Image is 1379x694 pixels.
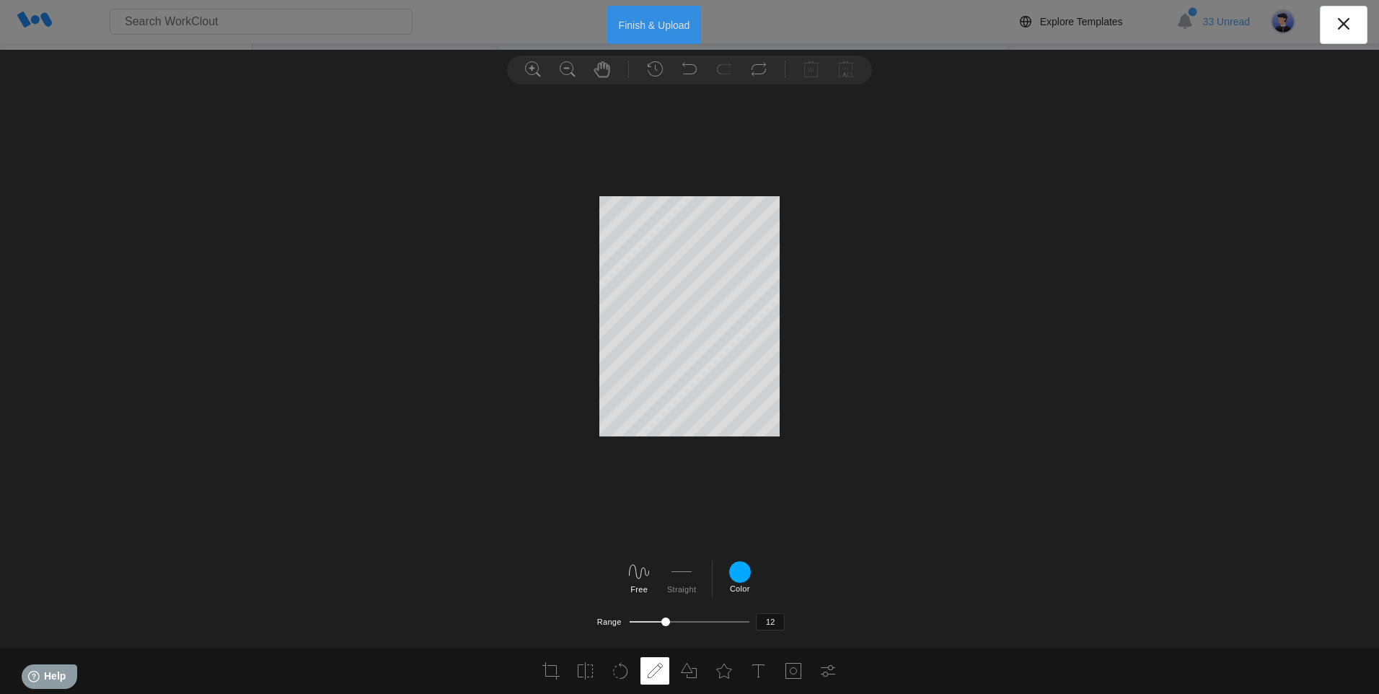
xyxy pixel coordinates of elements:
label: Free [630,585,648,594]
label: Straight [667,585,696,594]
div: Color [728,561,752,593]
label: Color [730,584,750,593]
label: Range [597,618,622,626]
button: Finish & Upload [607,6,702,44]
